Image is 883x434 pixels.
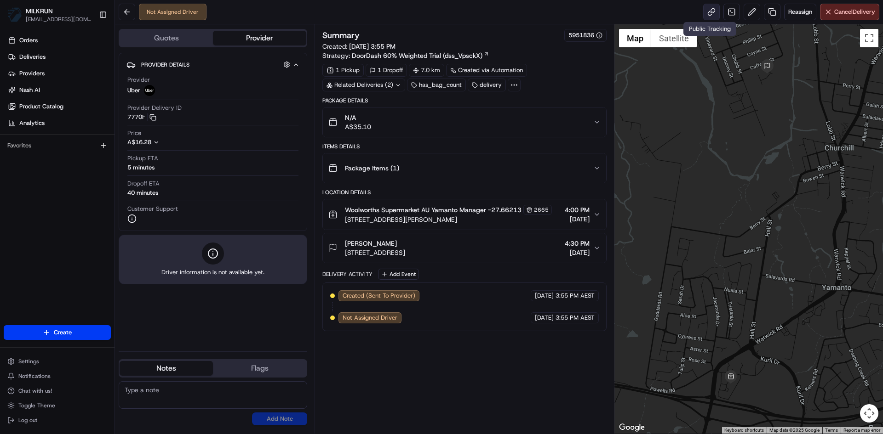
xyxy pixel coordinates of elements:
button: Toggle Theme [4,399,111,412]
span: Woolworths Supermarket AU Yamanto Manager -27.66213 [345,205,522,214]
div: 7.0 km [409,64,444,77]
button: N/AA$35.10 [323,107,606,137]
button: Provider [213,31,306,45]
img: uber-new-logo.jpeg [144,85,155,96]
span: Product Catalog [19,102,63,111]
span: Reassign [788,8,812,16]
span: [DATE] [565,214,590,224]
button: Notifications [4,370,111,383]
a: Product Catalog [4,99,115,114]
div: Related Deliveries (2) [322,79,405,91]
span: [STREET_ADDRESS][PERSON_NAME] [345,215,552,224]
span: A$35.10 [345,122,371,131]
a: Created via Automation [446,64,527,77]
button: Show street map [619,29,651,47]
button: Keyboard shortcuts [724,427,764,434]
button: A$16.28 [127,138,208,147]
a: Deliveries [4,50,115,64]
button: 5951836 [568,31,602,39]
span: MILKRUN [26,6,53,16]
span: 2665 [534,206,549,214]
button: Provider Details [126,57,299,72]
div: Delivery Activity [322,271,373,278]
button: Reassign [784,4,816,20]
span: 4:30 PM [565,239,590,248]
div: Strategy: [322,51,489,60]
span: Deliveries [19,53,46,61]
span: Created (Sent To Provider) [343,292,415,300]
span: [STREET_ADDRESS] [345,248,405,257]
div: 1 Pickup [322,64,364,77]
span: Map data ©2025 Google [769,428,820,433]
button: Woolworths Supermarket AU Yamanto Manager -27.662132665[STREET_ADDRESS][PERSON_NAME]4:00 PM[DATE] [323,199,606,230]
a: Analytics [4,116,115,130]
div: has_bag_count [407,79,466,91]
span: Not Assigned Driver [343,314,397,322]
div: Public Tracking [683,22,736,36]
div: Items Details [322,143,606,150]
span: Driver information is not available yet. [161,268,264,276]
a: DoorDash 60% Weighted Trial (dss_VpsckX) [352,51,489,60]
span: Provider Delivery ID [127,104,182,112]
a: Open this area in Google Maps (opens a new window) [617,422,647,434]
button: Package Items (1) [323,153,606,183]
span: [PERSON_NAME] [345,239,397,248]
button: Create [4,325,111,340]
span: 3:55 PM AEST [556,292,595,300]
button: MILKRUNMILKRUN[EMAIL_ADDRESS][DOMAIN_NAME] [4,4,95,26]
div: Location Details [322,189,606,196]
span: A$16.28 [127,138,151,146]
button: [EMAIL_ADDRESS][DOMAIN_NAME] [26,16,92,23]
span: Log out [18,417,37,424]
span: Pickup ETA [127,154,158,163]
span: 3:55 PM AEST [556,314,595,322]
span: Customer Support [127,205,178,213]
span: 4:00 PM [565,205,590,214]
button: Show satellite imagery [651,29,697,47]
h3: Summary [322,31,360,39]
button: Map camera controls [860,404,878,423]
span: N/A [345,113,371,122]
span: DoorDash 60% Weighted Trial (dss_VpsckX) [352,51,482,60]
span: Chat with us! [18,387,52,395]
a: Terms (opens in new tab) [825,428,838,433]
button: Log out [4,414,111,427]
button: Notes [120,361,213,376]
div: Favorites [4,138,111,153]
span: Providers [19,69,45,78]
a: Nash AI [4,83,115,97]
span: Cancel Delivery [834,8,875,16]
span: Notifications [18,372,51,380]
span: Uber [127,86,140,95]
button: [PERSON_NAME][STREET_ADDRESS]4:30 PM[DATE] [323,233,606,263]
button: Quotes [120,31,213,45]
span: Provider [127,76,150,84]
span: Settings [18,358,39,365]
div: 1 Dropoff [366,64,407,77]
a: Report a map error [843,428,880,433]
button: Settings [4,355,111,368]
span: [DATE] [535,314,554,322]
span: Nash AI [19,86,40,94]
div: 40 minutes [127,189,158,197]
span: Provider Details [141,61,189,68]
span: Package Items ( 1 ) [345,163,399,173]
button: Toggle fullscreen view [860,29,878,47]
div: delivery [468,79,506,91]
img: Google [617,422,647,434]
span: [DATE] 3:55 PM [349,42,396,51]
a: Orders [4,33,115,48]
button: 7770F [127,113,156,121]
span: Toggle Theme [18,402,55,409]
span: Price [127,129,141,137]
button: Chat with us! [4,384,111,397]
div: Package Details [322,97,606,104]
button: Flags [213,361,306,376]
button: CancelDelivery [820,4,879,20]
span: [DATE] [565,248,590,257]
span: Dropoff ETA [127,180,160,188]
span: Orders [19,36,38,45]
